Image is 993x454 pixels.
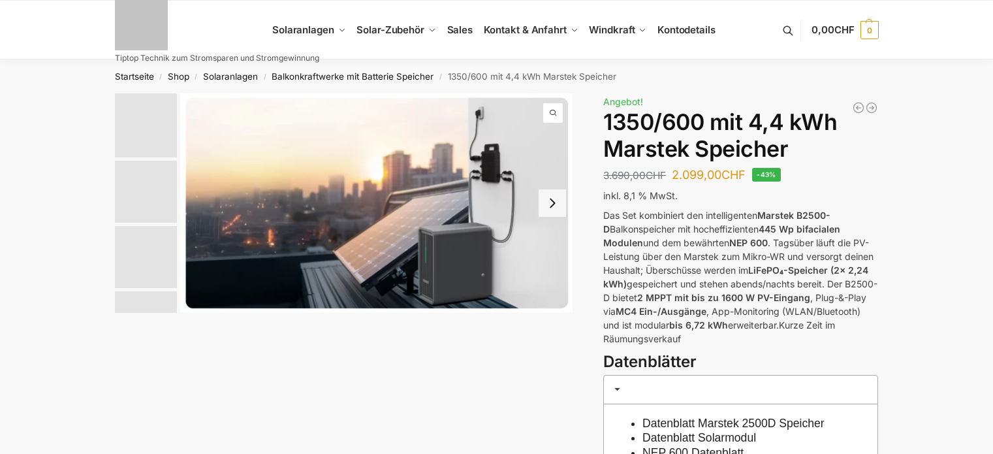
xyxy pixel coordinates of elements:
[115,71,154,82] a: Startseite
[351,1,441,59] a: Solar-Zubehör
[852,101,865,114] a: Steckerkraftwerk mit 8 KW Speicher und 8 Solarmodulen mit 3600 Watt
[812,10,878,50] a: 0,00CHF 0
[603,208,878,346] p: Das Set kombiniert den intelligenten Balkonspeicher mit hocheffizienten und dem bewährten . Tagsü...
[729,237,768,248] strong: NEP 600
[812,24,854,36] span: 0,00
[603,169,666,182] bdi: 3.690,00
[154,72,168,82] span: /
[272,24,334,36] span: Solaranlagen
[672,168,746,182] bdi: 2.099,00
[642,417,825,430] a: Datenblatt Marstek 2500D Speicher
[180,93,573,313] img: Balkonkraftwerk mit Marstek Speicher
[180,93,573,313] a: Balkonkraftwerk mit Marstek Speicher5 1
[721,168,746,182] span: CHF
[860,21,879,39] span: 0
[752,168,781,182] span: -43%
[603,351,878,374] h3: Datenblätter
[616,306,706,317] strong: MC4 Ein-/Ausgänge
[603,109,878,163] h1: 1350/600 mit 4,4 kWh Marstek Speicher
[168,71,189,82] a: Shop
[189,72,203,82] span: /
[603,190,678,201] span: inkl. 8,1 % MwSt.
[203,71,258,82] a: Solaranlagen
[356,24,424,36] span: Solar-Zubehör
[115,161,177,223] img: Marstek Balkonkraftwerk
[272,71,433,82] a: Balkonkraftwerke mit Batterie Speicher
[865,101,878,114] a: Flexible Solarpanels (2×240 Watt & Solar Laderegler
[834,24,855,36] span: CHF
[603,96,643,107] span: Angebot!
[637,292,810,303] strong: 2 MPPT mit bis zu 1600 W PV-Eingang
[115,226,177,288] img: Anschlusskabel-3meter_schweizer-stecker
[433,72,447,82] span: /
[657,24,716,36] span: Kontodetails
[646,169,666,182] span: CHF
[115,291,177,353] img: ChatGPT Image 29. März 2025, 12_41_06
[447,24,473,36] span: Sales
[652,1,721,59] a: Kontodetails
[441,1,478,59] a: Sales
[589,24,635,36] span: Windkraft
[584,1,652,59] a: Windkraft
[669,319,728,331] strong: bis 6,72 kWh
[258,72,272,82] span: /
[91,59,902,93] nav: Breadcrumb
[115,93,177,157] img: Balkonkraftwerk mit Marstek Speicher
[115,54,319,62] p: Tiptop Technik zum Stromsparen und Stromgewinnung
[484,24,567,36] span: Kontakt & Anfahrt
[642,431,756,444] a: Datenblatt Solarmodul
[478,1,584,59] a: Kontakt & Anfahrt
[539,189,566,217] button: Next slide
